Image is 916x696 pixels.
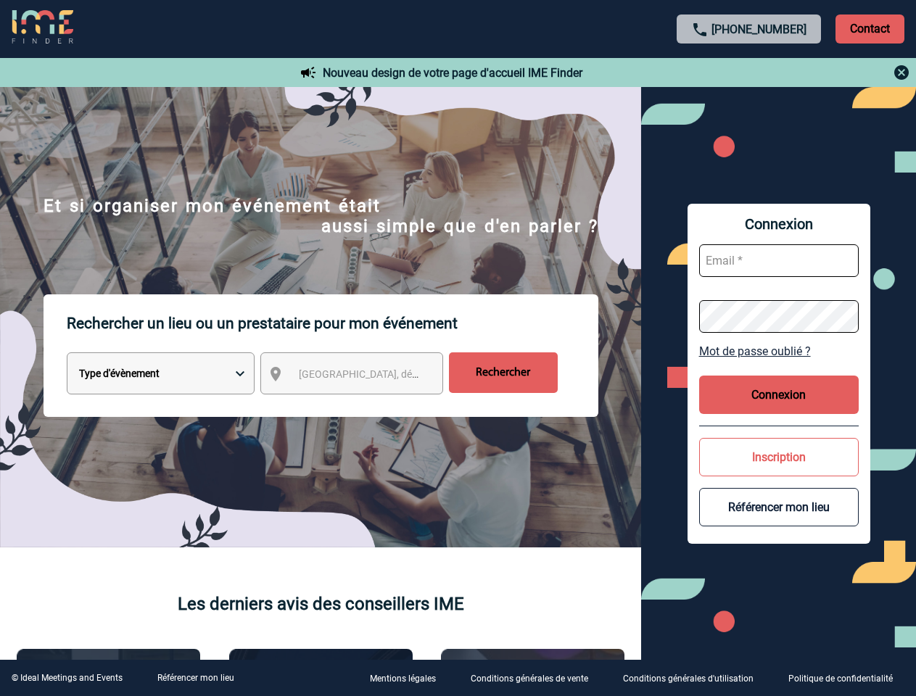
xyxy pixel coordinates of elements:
[711,22,806,36] a: [PHONE_NUMBER]
[449,352,558,393] input: Rechercher
[12,673,123,683] div: © Ideal Meetings and Events
[299,368,500,380] span: [GEOGRAPHIC_DATA], département, région...
[611,671,777,685] a: Conditions générales d'utilisation
[699,488,859,526] button: Référencer mon lieu
[471,674,588,684] p: Conditions générales de vente
[691,21,709,38] img: call-24-px.png
[67,294,598,352] p: Rechercher un lieu ou un prestataire pour mon événement
[835,14,904,43] p: Contact
[699,344,859,358] a: Mot de passe oublié ?
[699,438,859,476] button: Inscription
[699,376,859,414] button: Connexion
[370,674,436,684] p: Mentions légales
[777,671,916,685] a: Politique de confidentialité
[699,244,859,277] input: Email *
[358,671,459,685] a: Mentions légales
[699,215,859,233] span: Connexion
[459,671,611,685] a: Conditions générales de vente
[788,674,893,684] p: Politique de confidentialité
[157,673,234,683] a: Référencer mon lieu
[623,674,754,684] p: Conditions générales d'utilisation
